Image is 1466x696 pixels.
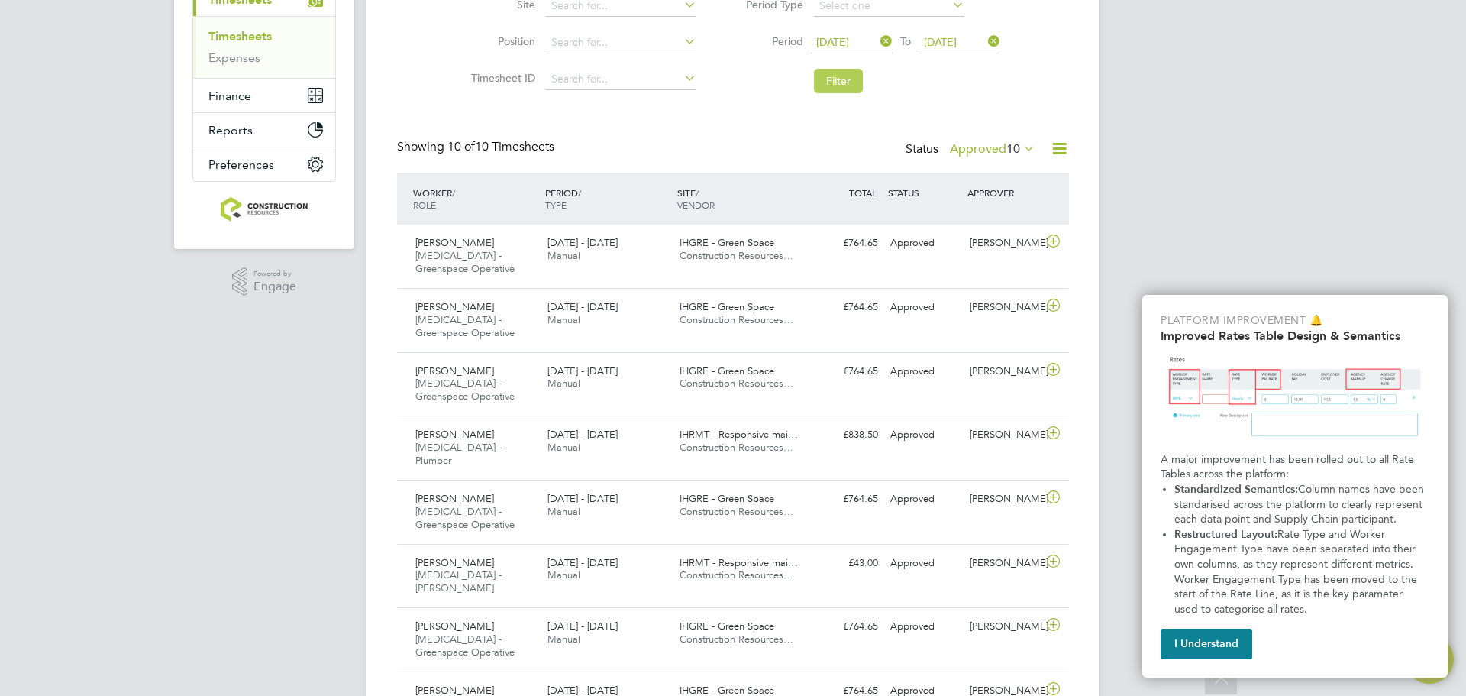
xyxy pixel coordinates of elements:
button: I Understand [1161,629,1252,659]
span: Manual [547,505,580,518]
h2: Improved Rates Table Design & Semantics [1161,329,1429,343]
div: Approved [884,614,964,639]
div: Approved [884,551,964,576]
span: IHRMT - Responsive mai… [680,556,798,569]
span: Construction Resources… [680,313,793,326]
span: Construction Resources… [680,249,793,262]
span: IHGRE - Green Space [680,492,774,505]
span: [PERSON_NAME] [415,428,494,441]
span: [MEDICAL_DATA] - Plumber [415,441,502,467]
span: [MEDICAL_DATA] - Greenspace Operative [415,249,515,275]
span: [PERSON_NAME] [415,236,494,249]
span: Construction Resources… [680,568,793,581]
span: IHGRE - Green Space [680,620,774,633]
span: Finance [208,89,251,103]
span: VENDOR [677,199,715,211]
div: £43.00 [805,551,884,576]
span: IHRMT - Responsive mai… [680,428,798,441]
span: [PERSON_NAME] [415,556,494,569]
div: Improved Rate Table Semantics [1142,295,1448,678]
div: [PERSON_NAME] [964,422,1043,448]
span: Engage [253,280,296,293]
p: Platform Improvement 🔔 [1161,313,1429,329]
div: Status [906,139,1038,160]
span: Column names have been standarised across the platform to clearly represent each data point and S... [1174,483,1427,526]
span: [MEDICAL_DATA] - Greenspace Operative [415,505,515,531]
span: Rate Type and Worker Engagement Type have been separated into their own columns, as they represen... [1174,528,1420,616]
span: Construction Resources… [680,505,793,518]
div: Approved [884,359,964,384]
span: IHGRE - Green Space [680,300,774,313]
span: [DATE] - [DATE] [547,428,618,441]
span: Manual [547,377,580,390]
span: 10 of [447,139,475,154]
button: Filter [814,69,863,93]
span: [DATE] - [DATE] [547,492,618,505]
span: [PERSON_NAME] [415,492,494,505]
span: 10 [1006,141,1020,157]
label: Approved [950,141,1035,157]
label: Period [735,34,803,48]
span: [PERSON_NAME] [415,364,494,377]
span: [MEDICAL_DATA] - [PERSON_NAME] [415,568,502,594]
span: [DATE] - [DATE] [547,364,618,377]
span: [DATE] - [DATE] [547,236,618,249]
span: Reports [208,123,253,138]
span: Construction Resources… [680,441,793,454]
label: Position [467,34,535,48]
span: Manual [547,441,580,454]
div: £764.65 [805,359,884,384]
span: [DATE] - [DATE] [547,556,618,569]
div: [PERSON_NAME] [964,295,1043,320]
div: [PERSON_NAME] [964,551,1043,576]
span: [MEDICAL_DATA] - Greenspace Operative [415,633,515,659]
div: £764.65 [805,614,884,639]
div: Approved [884,295,964,320]
a: Timesheets [208,29,272,44]
a: Go to home page [192,197,336,222]
div: [PERSON_NAME] [964,231,1043,256]
span: To [896,31,915,51]
span: [DATE] - [DATE] [547,300,618,313]
span: Manual [547,313,580,326]
div: APPROVER [964,179,1043,206]
span: [DATE] - [DATE] [547,620,618,633]
div: Approved [884,231,964,256]
div: SITE [673,179,806,219]
span: Construction Resources… [680,377,793,390]
span: Preferences [208,157,274,172]
a: Expenses [208,50,260,65]
strong: Standardized Semantics: [1174,483,1298,496]
div: WORKER [409,179,541,219]
div: £764.65 [805,487,884,512]
div: £764.65 [805,295,884,320]
div: [PERSON_NAME] [964,614,1043,639]
img: construction-resources-logo-retina.png [221,197,308,222]
span: [DATE] [816,35,849,49]
div: Approved [884,422,964,448]
span: ROLE [413,199,436,211]
div: [PERSON_NAME] [964,359,1043,384]
span: Manual [547,633,580,646]
span: [PERSON_NAME] [415,620,494,633]
div: Showing [397,139,557,155]
span: IHGRE - Green Space [680,364,774,377]
span: [MEDICAL_DATA] - Greenspace Operative [415,313,515,339]
span: Manual [547,568,580,581]
span: IHGRE - Green Space [680,236,774,249]
span: / [696,186,699,199]
span: TOTAL [849,186,877,199]
div: [PERSON_NAME] [964,487,1043,512]
span: 10 Timesheets [447,139,554,154]
span: TYPE [545,199,567,211]
div: £764.65 [805,231,884,256]
span: / [578,186,581,199]
span: Construction Resources… [680,633,793,646]
span: [PERSON_NAME] [415,300,494,313]
span: Powered by [253,267,296,280]
span: Manual [547,249,580,262]
input: Search for... [546,69,696,90]
div: Approved [884,487,964,512]
span: [MEDICAL_DATA] - Greenspace Operative [415,377,515,403]
p: A major improvement has been rolled out to all Rate Tables across the platform: [1161,452,1429,482]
